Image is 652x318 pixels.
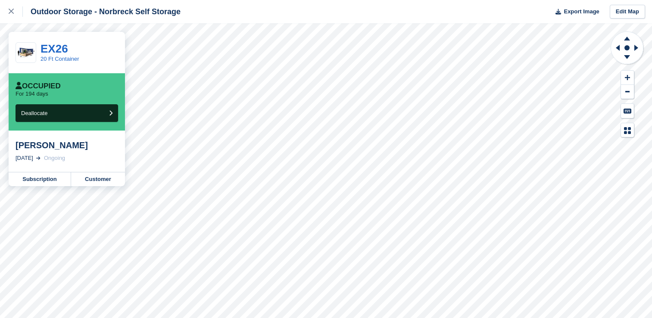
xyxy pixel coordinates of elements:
div: Occupied [16,82,61,90]
span: Deallocate [21,110,47,116]
button: Map Legend [621,123,634,137]
p: For 194 days [16,90,48,97]
button: Zoom In [621,71,634,85]
a: 20 Ft Container [41,56,79,62]
button: Export Image [550,5,599,19]
button: Deallocate [16,104,118,122]
a: Edit Map [610,5,645,19]
img: arrow-right-light-icn-cde0832a797a2874e46488d9cf13f60e5c3a73dbe684e267c42b8395dfbc2abf.svg [36,156,41,160]
div: [PERSON_NAME] [16,140,118,150]
a: Customer [71,172,125,186]
a: Subscription [9,172,71,186]
button: Zoom Out [621,85,634,99]
div: Ongoing [44,154,65,162]
span: Export Image [564,7,599,16]
button: Keyboard Shortcuts [621,104,634,118]
div: Outdoor Storage - Norbreck Self Storage [23,6,181,17]
a: EX26 [41,42,68,55]
img: 20-ft-container%20(13).jpg [16,45,36,60]
div: [DATE] [16,154,33,162]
